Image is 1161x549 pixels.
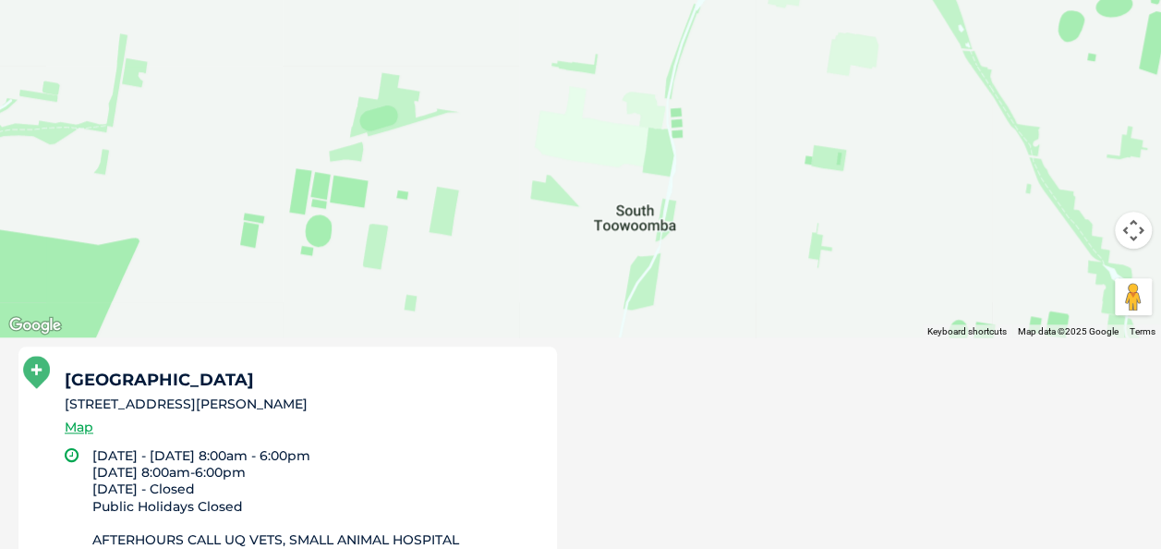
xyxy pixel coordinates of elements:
[5,313,66,337] img: Google
[1125,84,1143,103] button: Search
[1130,326,1155,336] a: Terms
[1115,278,1152,315] button: Drag Pegman onto the map to open Street View
[1018,326,1119,336] span: Map data ©2025 Google
[65,395,540,414] li: [STREET_ADDRESS][PERSON_NAME]
[5,313,66,337] a: Open this area in Google Maps (opens a new window)
[65,372,540,388] h5: [GEOGRAPHIC_DATA]
[1115,212,1152,249] button: Map camera controls
[65,417,93,438] a: Map
[927,325,1007,338] button: Keyboard shortcuts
